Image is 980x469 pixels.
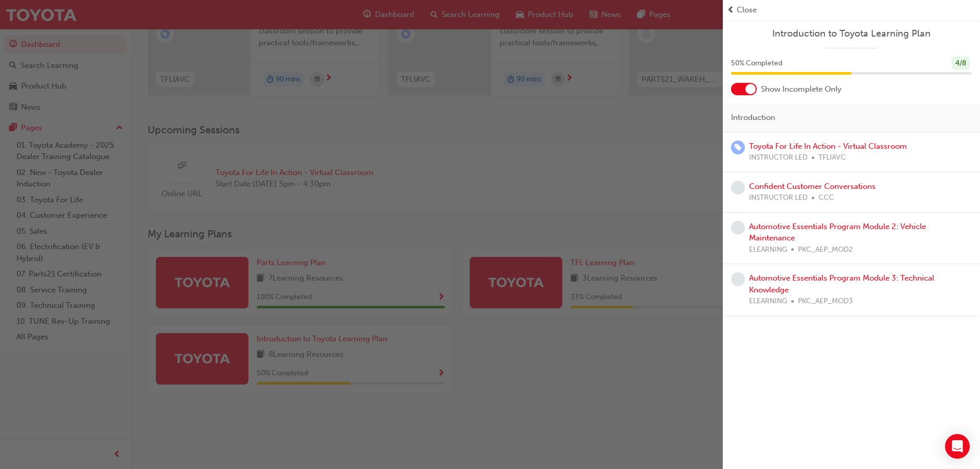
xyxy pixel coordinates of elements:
[749,244,787,256] span: ELEARNING
[727,4,976,16] button: prev-iconClose
[749,192,808,204] span: INSTRUCTOR LED
[731,221,745,235] span: learningRecordVerb_NONE-icon
[731,141,745,154] span: learningRecordVerb_ENROLL-icon
[818,192,834,204] span: CCC
[749,182,876,191] a: Confident Customer Conversations
[798,244,853,256] span: PKC_AEP_MOD2
[727,4,735,16] span: prev-icon
[749,152,808,164] span: INSTRUCTOR LED
[731,28,972,40] a: Introduction to Toyota Learning Plan
[731,112,775,124] span: Introduction
[749,142,907,151] a: Toyota For Life In Action - Virtual Classroom
[749,296,787,307] span: ELEARNING
[731,181,745,195] span: learningRecordVerb_NONE-icon
[945,434,970,459] div: Open Intercom Messenger
[749,273,934,294] a: Automotive Essentials Program Module 3: Technical Knowledge
[731,272,745,286] span: learningRecordVerb_NONE-icon
[818,152,846,164] span: TFLIAVC
[952,57,970,71] div: 4 / 8
[749,222,926,243] a: Automotive Essentials Program Module 2: Vehicle Maintenance
[731,58,782,70] span: 50 % Completed
[761,83,842,95] span: Show Incomplete Only
[737,4,757,16] span: Close
[798,296,853,307] span: PKC_AEP_MOD3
